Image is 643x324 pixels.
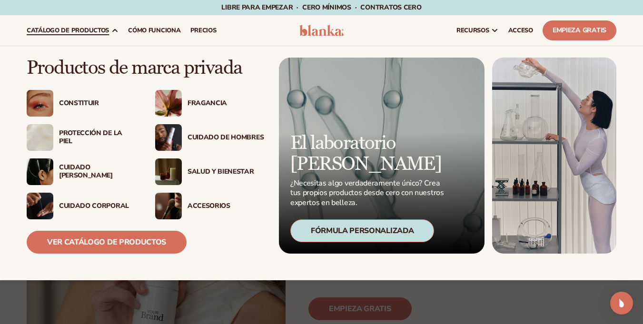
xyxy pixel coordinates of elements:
[299,25,344,36] img: logo
[22,15,123,46] a: catálogo de productos
[47,237,166,247] font: Ver catálogo de productos
[504,15,538,46] a: ACCESO
[27,193,53,219] img: Mano masculina aplicando crema hidratante.
[155,90,265,117] a: Flor rosa floreciente. Fragancia
[27,56,242,79] font: Productos de marca privada
[27,231,187,254] a: Ver catálogo de productos
[59,163,113,180] font: Cuidado [PERSON_NAME]
[610,292,633,314] div: Abrir Intercom Messenger
[59,98,99,108] font: Constituir
[188,133,264,142] font: Cuidado de hombres
[27,90,136,117] a: Mujer con maquillaje de ojos con brillantina. Constituir
[155,124,265,151] a: Hombre sosteniendo una botella de crema humectante. Cuidado de hombres
[360,3,421,12] font: Contratos CERO
[297,3,298,12] font: ·
[188,98,227,108] font: Fragancia
[27,124,136,151] a: Muestra de crema humectante. Protección de la piel
[290,178,444,208] font: ¿Necesitas algo verdaderamente único? Crea tus propios productos desde cero con nuestros expertos...
[221,3,293,12] font: Libre para empezar
[27,158,136,185] a: Cabello femenino recogido con pinzas. Cuidado [PERSON_NAME]
[27,90,53,117] img: Mujer con maquillaje de ojos con brillantina.
[59,128,122,146] font: Protección de la piel
[155,193,265,219] a: Mujer con pincel de maquillaje. Accesorios
[186,15,221,46] a: precios
[492,58,616,254] img: Mujer en laboratorio con equipo.
[553,26,606,35] font: Empieza gratis
[155,124,182,151] img: Hombre sosteniendo una botella de crema humectante.
[59,201,129,210] font: Cuidado corporal
[27,26,109,35] font: catálogo de productos
[452,15,504,46] a: recursos
[123,15,185,46] a: Cómo funciona
[302,3,351,12] font: CERO mínimos
[27,158,53,185] img: Cabello femenino recogido con pinzas.
[311,226,414,236] font: Fórmula personalizada
[155,158,265,185] a: Velas e incienso sobre la mesa. Salud y bienestar
[188,167,254,176] font: Salud y bienestar
[190,26,217,35] font: precios
[188,201,230,210] font: Accesorios
[508,26,533,35] font: ACCESO
[290,131,441,176] font: El laboratorio [PERSON_NAME]
[155,158,182,185] img: Velas e incienso sobre la mesa.
[155,90,182,117] img: Flor rosa floreciente.
[355,3,357,12] font: ·
[155,193,182,219] img: Mujer con pincel de maquillaje.
[279,58,485,254] a: Fórmula microscópica del producto. El laboratorio [PERSON_NAME] ¿Necesitas algo verdaderamente ún...
[128,26,180,35] font: Cómo funciona
[456,26,489,35] font: recursos
[27,193,136,219] a: Mano masculina aplicando crema hidratante. Cuidado corporal
[543,20,616,40] a: Empieza gratis
[27,124,53,151] img: Muestra de crema humectante.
